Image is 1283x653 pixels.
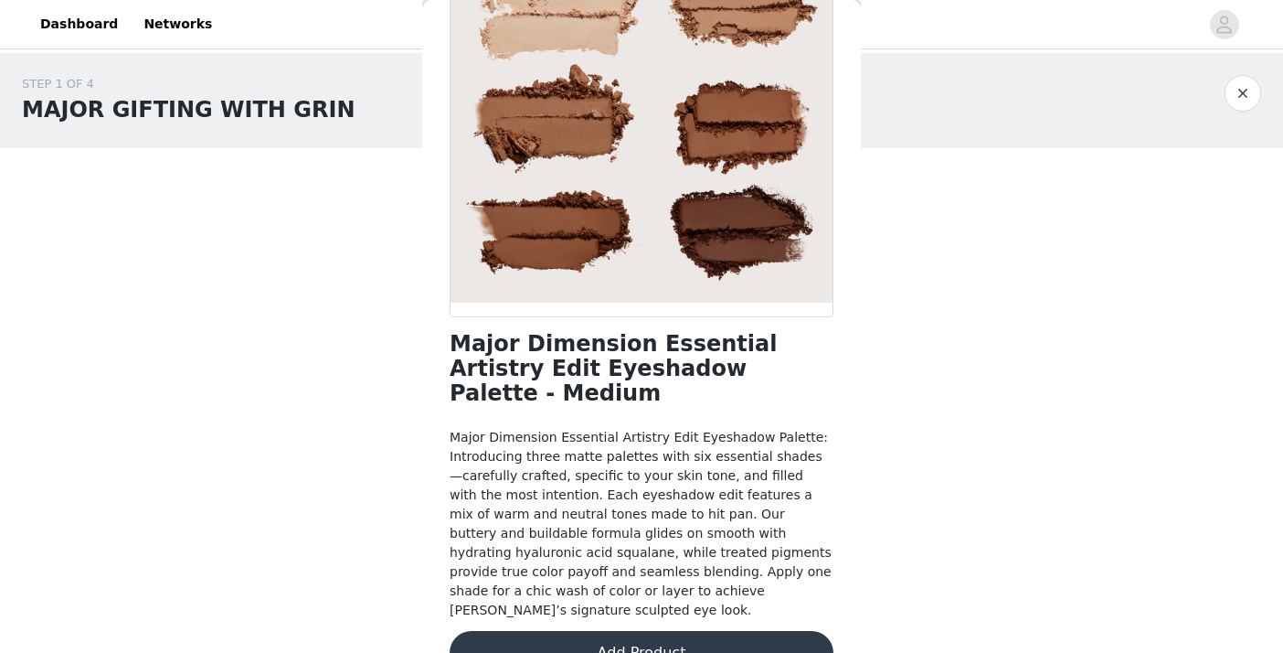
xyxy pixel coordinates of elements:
[22,93,355,126] h1: MAJOR GIFTING WITH GRIN
[1215,10,1233,39] div: avatar
[29,4,129,45] a: Dashboard
[450,332,833,406] h1: Major Dimension Essential Artistry Edit Eyeshadow Palette - Medium
[22,75,355,93] div: STEP 1 OF 4
[133,4,223,45] a: Networks
[450,430,832,617] span: Major Dimension Essential Artistry Edit Eyeshadow Palette: Introducing three matte palettes with ...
